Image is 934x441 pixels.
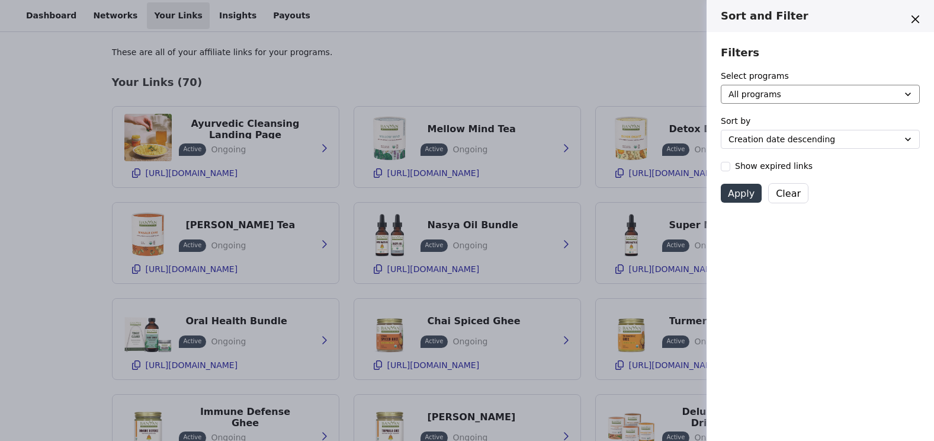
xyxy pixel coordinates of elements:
label: Sort by [721,115,913,127]
button: Close [906,9,925,28]
button: Clear [769,184,808,203]
span: Show expired links [735,160,813,172]
label: Select programs [721,70,913,82]
button: Apply [721,184,762,203]
h3: Sort and Filter [721,9,904,23]
h3: Filters [721,46,759,59]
